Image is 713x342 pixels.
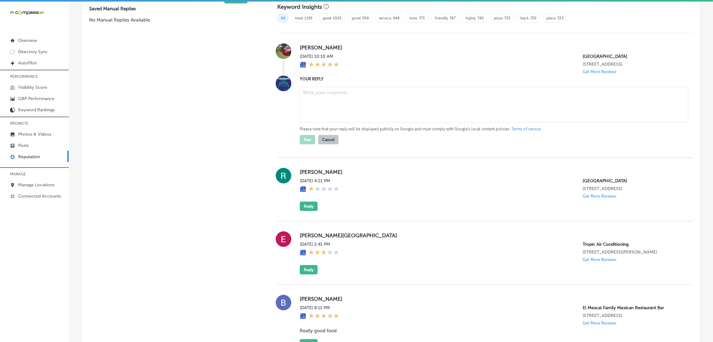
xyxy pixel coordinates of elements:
div: 1 Star [309,186,339,193]
p: Get More Reviews [583,257,616,262]
p: Reputation [18,154,40,159]
span: All [277,13,289,23]
a: 773 [419,16,425,20]
a: 767 [449,16,455,20]
p: Manage Locations [18,182,54,188]
a: time [409,16,417,20]
p: No Manual Replies Available [89,17,257,23]
img: 660ab0bf-5cc7-4cb8-ba1c-48b5ae0f18e60NCTV_CLogo_TV_Black_-500x88.png [10,10,44,16]
a: great [352,16,361,20]
p: 2210 Hwy 6 And 50 [583,313,683,318]
a: highly [465,16,476,20]
button: Post [300,135,315,144]
a: place [546,16,556,20]
a: 729 [530,16,536,20]
label: [DATE] 8:11 PM [300,305,339,310]
div: 3 Stars [309,249,339,256]
p: Connected Accounts [18,194,61,199]
img: Image [276,76,291,91]
a: 740 [477,16,484,20]
label: [PERSON_NAME] [300,296,683,302]
a: 1195 [304,16,313,20]
button: Reply [300,202,318,211]
div: 5 Stars [309,62,339,68]
a: friendly [435,16,448,20]
label: [DATE] 2:41 PM [300,242,339,247]
label: [PERSON_NAME] [300,169,683,175]
label: [DATE] 10:10 AM [300,54,339,59]
p: 7125 US-98 [583,62,683,67]
p: Posts [18,143,29,148]
p: Get More Reviews [583,69,616,74]
p: Please note that your reply will be displayed publicly on Google and must comply with Google's lo... [300,126,683,132]
a: pizza [494,16,503,20]
blockquote: Really good food [300,328,683,334]
p: Overview [18,38,37,43]
p: 7125 US-98 [583,186,683,191]
label: [PERSON_NAME] [300,44,683,51]
a: 958 [362,16,369,20]
p: Kartona Electric Speedway [583,178,683,184]
a: 1025 [333,16,342,20]
p: Kartona Electric Speedway [583,54,683,59]
label: [PERSON_NAME][GEOGRAPHIC_DATA] [300,232,683,239]
h3: Keyword Insights [277,3,322,10]
a: 944 [393,16,399,20]
button: Reply [300,265,318,274]
div: 5 Stars [309,313,339,320]
p: Directory Sync [18,49,48,54]
p: El Mescal Family Mexican Restaurant Bar [583,305,683,310]
label: Saved Manual Replies [89,6,257,12]
p: 1342 whitfield ave [583,249,683,255]
a: 735 [504,16,510,20]
a: 723 [557,16,564,20]
a: service [379,16,391,20]
button: Cancel [318,135,339,144]
p: Tropic Air Conditioning [583,242,683,247]
a: back [520,16,529,20]
a: good [323,16,331,20]
p: Get More Reviews [583,194,616,199]
a: food [295,16,303,20]
p: Photos & Videos [18,132,51,137]
label: [DATE] 4:21 PM [300,178,339,184]
label: YOUR REPLY [300,77,683,81]
p: Visibility Score [18,85,47,90]
p: Get More Reviews [583,321,616,325]
p: GBP Performance [18,96,54,101]
p: Keyword Rankings [18,107,55,113]
a: Terms of service [511,126,541,132]
p: AutoPilot [18,60,37,66]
